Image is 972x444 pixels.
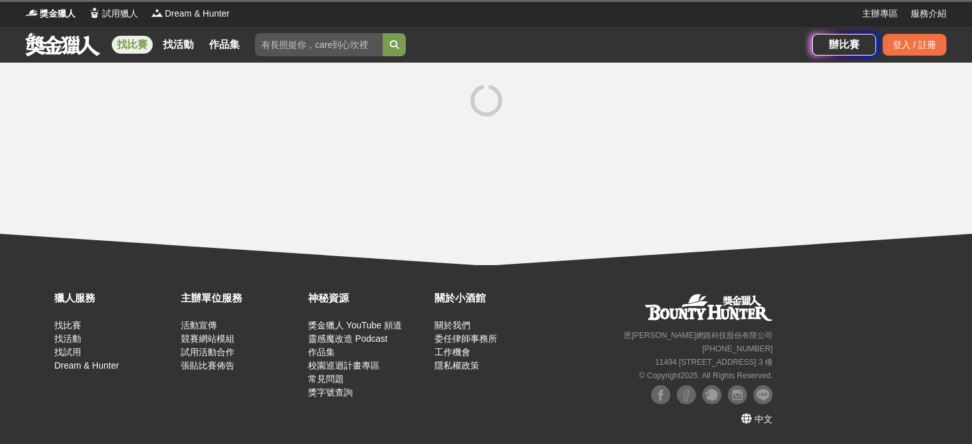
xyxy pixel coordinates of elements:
[435,360,479,371] a: 隱私權政策
[435,347,470,357] a: 工作機會
[728,385,747,404] img: Instagram
[181,291,301,306] div: 主辦單位服務
[204,36,245,54] a: 作品集
[702,344,773,353] small: [PHONE_NUMBER]
[165,7,229,20] span: Dream & Hunter
[651,385,670,404] img: Facebook
[255,33,383,56] input: 有長照挺你，care到心坎裡！青春出手，拍出照顧 影音徵件活動
[158,36,199,54] a: 找活動
[812,34,876,56] a: 辦比賽
[755,414,773,424] span: 中文
[181,333,235,344] a: 競賽網站模組
[655,358,773,367] small: 11494 [STREET_ADDRESS] 3 樓
[624,331,773,340] small: 恩[PERSON_NAME]網路科技股份有限公司
[54,360,119,371] a: Dream & Hunter
[883,34,946,56] div: 登入 / 註冊
[862,7,898,20] a: 主辦專區
[151,7,229,20] a: LogoDream & Hunter
[435,320,470,330] a: 關於我們
[639,371,773,380] small: © Copyright 2025 . All Rights Reserved.
[753,385,773,404] img: LINE
[88,7,138,20] a: Logo試用獵人
[308,387,353,397] a: 獎字號查詢
[54,347,81,357] a: 找試用
[181,347,235,357] a: 試用活動合作
[40,7,75,20] span: 獎金獵人
[54,333,81,344] a: 找活動
[26,7,75,20] a: Logo獎金獵人
[308,291,428,306] div: 神秘資源
[308,360,380,371] a: 校園巡迴計畫專區
[181,360,235,371] a: 張貼比賽佈告
[102,7,138,20] span: 試用獵人
[54,320,81,330] a: 找比賽
[308,374,344,384] a: 常見問題
[88,6,101,19] img: Logo
[911,7,946,20] a: 服務介紹
[26,6,38,19] img: Logo
[308,347,335,357] a: 作品集
[702,385,721,404] img: Plurk
[435,333,497,344] a: 委任律師事務所
[54,291,174,306] div: 獵人服務
[112,36,153,54] a: 找比賽
[308,333,387,344] a: 靈感魔改造 Podcast
[181,320,217,330] a: 活動宣傳
[435,291,555,306] div: 關於小酒館
[677,385,696,404] img: Facebook
[151,6,164,19] img: Logo
[308,320,402,330] a: 獎金獵人 YouTube 頻道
